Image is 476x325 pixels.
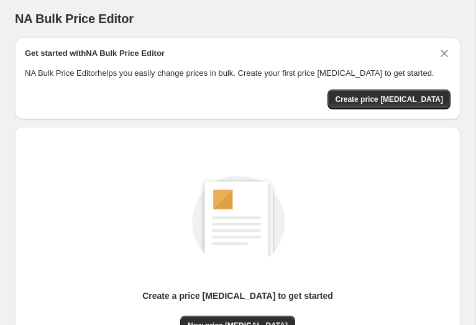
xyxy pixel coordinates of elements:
[335,94,443,104] span: Create price [MEDICAL_DATA]
[15,12,134,25] span: NA Bulk Price Editor
[25,47,165,60] h2: Get started with NA Bulk Price Editor
[438,47,451,60] button: Dismiss card
[142,290,333,302] p: Create a price [MEDICAL_DATA] to get started
[327,89,451,109] button: Create price change job
[25,67,451,80] p: NA Bulk Price Editor helps you easily change prices in bulk. Create your first price [MEDICAL_DAT...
